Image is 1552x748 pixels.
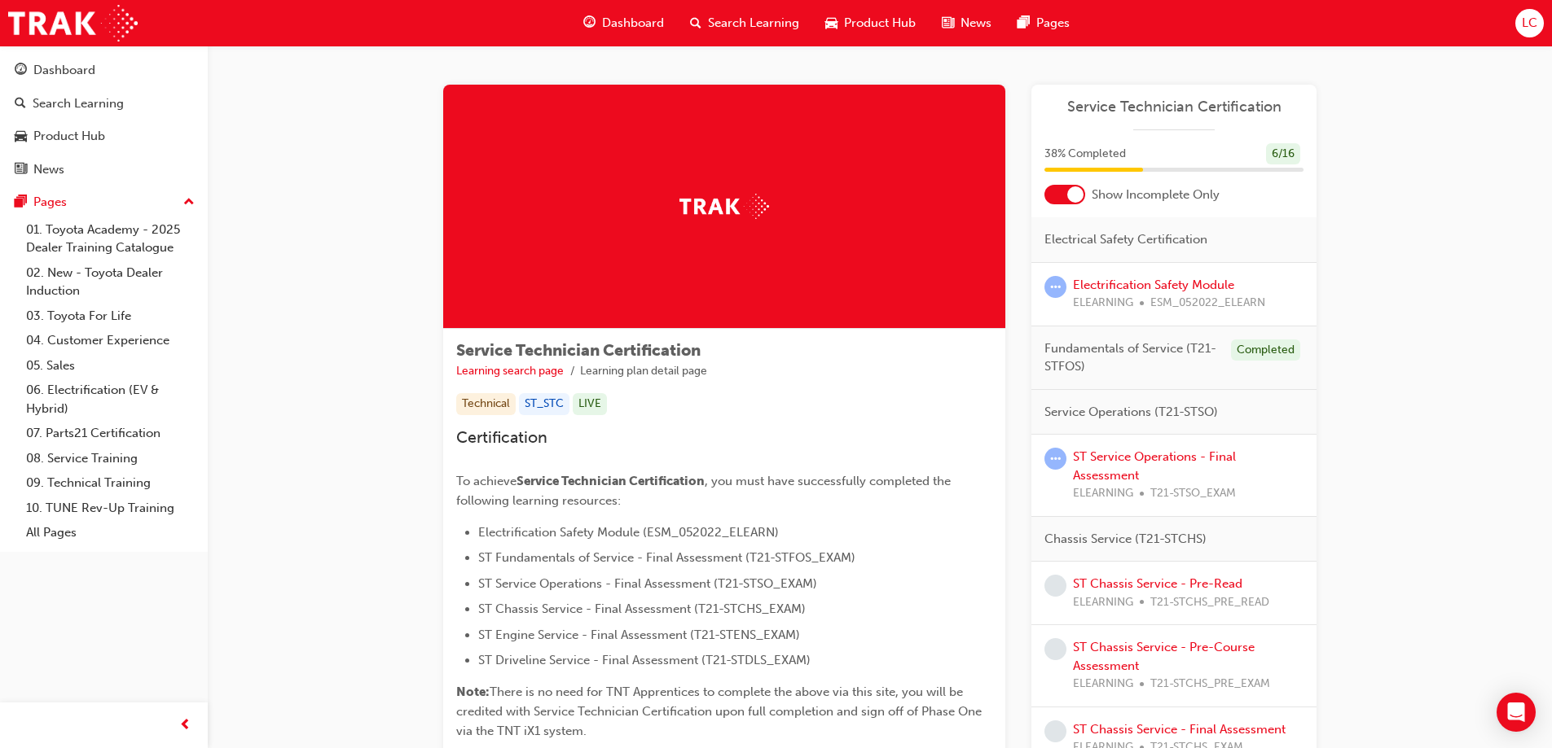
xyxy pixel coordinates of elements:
[478,550,855,565] span: ST Fundamentals of Service - Final Assessment (T21-STFOS_EXAM)
[1036,14,1070,33] span: Pages
[1073,640,1255,673] a: ST Chassis Service - Pre-Course Assessment
[1515,9,1544,37] button: LC
[179,715,191,736] span: prev-icon
[1073,576,1242,591] a: ST Chassis Service - Pre-Read
[33,94,124,113] div: Search Learning
[580,362,707,381] li: Learning plan detail page
[20,446,201,471] a: 08. Service Training
[812,7,929,40] a: car-iconProduct Hub
[517,474,705,488] span: Service Technician Certification
[20,260,201,304] a: 02. New - Toyota Dealer Induction
[456,393,516,415] div: Technical
[1150,593,1269,612] span: T21-STCHS_PRE_READ
[15,63,27,78] span: guage-icon
[1073,675,1133,693] span: ELEARNING
[1018,13,1030,33] span: pages-icon
[679,194,769,219] img: Trak
[1497,693,1536,732] div: Open Intercom Messenger
[1266,143,1300,165] div: 6 / 16
[456,685,490,699] span: Note:
[456,474,517,488] span: To achieve
[456,364,564,378] a: Learning search page
[20,304,201,329] a: 03. Toyota For Life
[7,55,201,85] a: Dashboard
[33,160,64,179] div: News
[20,421,201,446] a: 07. Parts21 Certification
[1044,530,1207,549] span: Chassis Service (T21-STCHS)
[1044,230,1207,249] span: Electrical Safety Certification
[690,13,701,33] span: search-icon
[20,520,201,545] a: All Pages
[1073,722,1286,737] a: ST Chassis Service - Final Assessment
[8,5,138,42] img: Trak
[478,576,817,591] span: ST Service Operations - Final Assessment (T21-STSO_EXAM)
[519,393,569,415] div: ST_STC
[456,341,701,360] span: Service Technician Certification
[20,470,201,496] a: 09. Technical Training
[1044,448,1066,470] span: learningRecordVerb_ATTEMPT-icon
[1073,593,1133,612] span: ELEARNING
[478,653,811,667] span: ST Driveline Service - Final Assessment (T21-STDLS_EXAM)
[20,353,201,378] a: 05. Sales
[33,127,105,146] div: Product Hub
[456,685,985,738] span: There is no need for TNT Apprentices to complete the above via this site, you will be credited wi...
[942,13,954,33] span: news-icon
[20,217,201,260] a: 01. Toyota Academy - 2025 Dealer Training Catalogue
[15,129,27,144] span: car-icon
[825,13,838,33] span: car-icon
[1073,278,1234,292] a: Electrification Safety Module
[7,187,201,217] button: Pages
[33,193,67,212] div: Pages
[961,14,991,33] span: News
[1044,276,1066,298] span: learningRecordVerb_ATTEMPT-icon
[708,14,799,33] span: Search Learning
[573,393,607,415] div: LIVE
[1044,98,1304,116] a: Service Technician Certification
[583,13,596,33] span: guage-icon
[1044,145,1126,164] span: 38 % Completed
[7,155,201,185] a: News
[570,7,677,40] a: guage-iconDashboard
[929,7,1005,40] a: news-iconNews
[1044,638,1066,660] span: learningRecordVerb_NONE-icon
[1044,720,1066,742] span: learningRecordVerb_NONE-icon
[478,628,800,642] span: ST Engine Service - Final Assessment (T21-STENS_EXAM)
[1150,484,1236,503] span: T21-STSO_EXAM
[183,192,195,213] span: up-icon
[1044,339,1218,376] span: Fundamentals of Service (T21-STFOS)
[15,195,27,210] span: pages-icon
[1150,294,1265,313] span: ESM_052022_ELEARN
[1005,7,1083,40] a: pages-iconPages
[15,97,26,112] span: search-icon
[844,14,916,33] span: Product Hub
[478,525,779,540] span: Electrification Safety Module (ESM_052022_ELEARN)
[478,601,806,616] span: ST Chassis Service - Final Assessment (T21-STCHS_EXAM)
[20,328,201,353] a: 04. Customer Experience
[1231,339,1300,361] div: Completed
[456,428,547,447] span: Certification
[20,496,201,521] a: 10. TUNE Rev-Up Training
[7,52,201,187] button: DashboardSearch LearningProduct HubNews
[456,474,954,508] span: , you must have successfully completed the following learning resources:
[1044,575,1066,597] span: learningRecordVerb_NONE-icon
[15,163,27,177] span: news-icon
[677,7,812,40] a: search-iconSearch Learning
[7,89,201,119] a: Search Learning
[1073,484,1133,503] span: ELEARNING
[1073,449,1236,483] a: ST Service Operations - Final Assessment
[33,61,95,80] div: Dashboard
[1092,186,1220,204] span: Show Incomplete Only
[1522,14,1537,33] span: LC
[602,14,664,33] span: Dashboard
[1044,403,1218,422] span: Service Operations (T21-STSO)
[20,378,201,421] a: 06. Electrification (EV & Hybrid)
[1150,675,1270,693] span: T21-STCHS_PRE_EXAM
[7,121,201,151] a: Product Hub
[1073,294,1133,313] span: ELEARNING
